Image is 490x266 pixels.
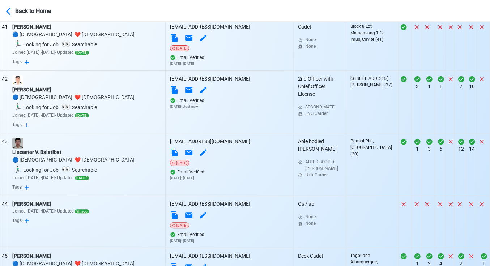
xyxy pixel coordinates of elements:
span: [DATE] [75,176,89,180]
div: Tags [12,59,161,66]
div: Joined [DATE] • [DATE] • Updated [12,175,161,181]
td: 44 [0,196,8,248]
span: Looking for Job [12,167,59,173]
div: 12 [456,145,466,153]
div: ABLED BODIED [PERSON_NAME] [305,159,341,172]
div: 14 [468,145,476,153]
div: LNG Carrier [305,110,341,117]
div: Joined [DATE] • [DATE] • Updated [12,208,161,214]
div: [PERSON_NAME] [12,200,161,208]
div: [STREET_ADDRESS] [PERSON_NAME] (37) [350,75,394,88]
span: gender [12,31,135,47]
span: Searchable [60,42,97,47]
span: 🏃🏻‍♂️ [14,40,22,48]
div: [DATE] [170,160,189,166]
div: 1 [423,83,435,90]
div: Email Verified [170,54,289,61]
span: Searchable [60,104,97,110]
div: None [305,37,341,43]
div: Pansol Pila, [GEOGRAPHIC_DATA] (20) [350,138,394,157]
div: Joined [DATE] • [DATE] • Updated [12,49,161,56]
span: Looking for Job [12,42,59,47]
div: Cadet [298,23,341,50]
div: [PERSON_NAME] [12,86,161,94]
div: [DATE] [170,45,189,51]
div: 1 [436,83,445,90]
div: Able bodied [PERSON_NAME] [298,138,341,178]
span: 9h ago [75,209,89,213]
div: SECOND MATE [305,104,341,110]
div: 3 [413,83,422,90]
p: [DATE] • [DATE] [170,238,289,243]
div: 10 [468,83,476,90]
div: None [305,220,341,227]
span: 👀 [61,102,71,111]
p: [DATE] • [DATE] [170,175,289,181]
p: [DATE] • Just now [170,104,289,109]
span: 🏃🏻‍♂️ [14,103,22,111]
span: 👀 [61,165,71,173]
div: 3 [423,145,435,153]
span: 🏃🏻‍♂️ [14,166,22,173]
div: Joined [DATE] • [DATE] • Updated [12,112,161,119]
td: 42 [0,70,8,133]
div: Email Verified [170,231,289,238]
div: [PERSON_NAME] [12,23,161,31]
div: 6 [436,145,445,153]
div: [DATE] [170,222,189,228]
span: [DATE] [75,113,89,117]
div: None [305,214,341,220]
div: Email Verified [170,169,289,175]
div: 1 [413,145,422,153]
div: Tags [12,121,161,129]
div: [EMAIL_ADDRESS][DOMAIN_NAME] [170,75,289,83]
span: 👀 [61,39,71,48]
p: [DATE] • [DATE] [170,61,289,66]
span: gender [12,94,135,110]
div: [PERSON_NAME] [12,252,161,260]
div: Bulk Carrier [305,172,341,178]
span: gender [12,157,135,173]
div: Os / ab [298,200,341,227]
button: Back to Home [6,2,70,19]
span: [DATE] [75,51,89,55]
span: Looking for Job [12,104,59,110]
span: Searchable [60,167,97,173]
td: 43 [0,133,8,196]
div: [EMAIL_ADDRESS][DOMAIN_NAME] [170,252,289,260]
div: Liecester V. Balatibat [12,149,161,156]
div: [EMAIL_ADDRESS][DOMAIN_NAME] [170,200,289,208]
div: Back to Home [15,5,69,16]
div: Tags [12,217,161,224]
div: None [305,43,341,50]
div: Email Verified [170,97,289,104]
div: [EMAIL_ADDRESS][DOMAIN_NAME] [170,23,289,31]
div: 2nd Officer with Chief Officer License [298,75,341,117]
div: 7 [456,83,466,90]
td: 41 [0,18,8,70]
div: Block 8 Lot Malagasang 1-G, Imus, Cavite (41) [350,23,394,43]
div: [EMAIL_ADDRESS][DOMAIN_NAME] [170,138,289,145]
div: Tags [12,184,161,191]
